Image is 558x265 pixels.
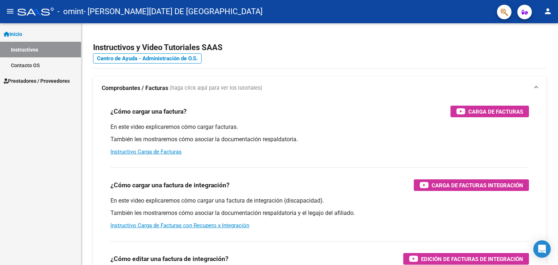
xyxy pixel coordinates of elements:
span: Carga de Facturas [468,107,523,116]
h2: Instructivos y Video Tutoriales SAAS [93,41,546,54]
span: Prestadores / Proveedores [4,77,70,85]
p: También les mostraremos cómo asociar la documentación respaldatoria y el legajo del afiliado. [110,209,529,217]
div: Open Intercom Messenger [533,240,551,258]
h3: ¿Cómo cargar una factura? [110,106,187,117]
mat-expansion-panel-header: Comprobantes / Facturas (haga click aquí para ver los tutoriales) [93,77,546,100]
p: En este video explicaremos cómo cargar facturas. [110,123,529,131]
button: Carga de Facturas Integración [414,179,529,191]
a: Instructivo Carga de Facturas [110,148,182,155]
span: Edición de Facturas de integración [421,254,523,264]
h3: ¿Cómo editar una factura de integración? [110,254,229,264]
button: Edición de Facturas de integración [403,253,529,265]
button: Carga de Facturas [450,106,529,117]
span: - omint [57,4,84,20]
mat-icon: person [543,7,552,16]
p: En este video explicaremos cómo cargar una factura de integración (discapacidad). [110,197,529,205]
span: (haga click aquí para ver los tutoriales) [170,84,262,92]
span: Carga de Facturas Integración [432,181,523,190]
a: Instructivo Carga de Facturas con Recupero x Integración [110,222,249,229]
p: También les mostraremos cómo asociar la documentación respaldatoria. [110,135,529,143]
mat-icon: menu [6,7,15,16]
a: Centro de Ayuda - Administración de O.S. [93,53,202,64]
h3: ¿Cómo cargar una factura de integración? [110,180,230,190]
span: - [PERSON_NAME][DATE] DE [GEOGRAPHIC_DATA] [84,4,263,20]
strong: Comprobantes / Facturas [102,84,168,92]
span: Inicio [4,30,22,38]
